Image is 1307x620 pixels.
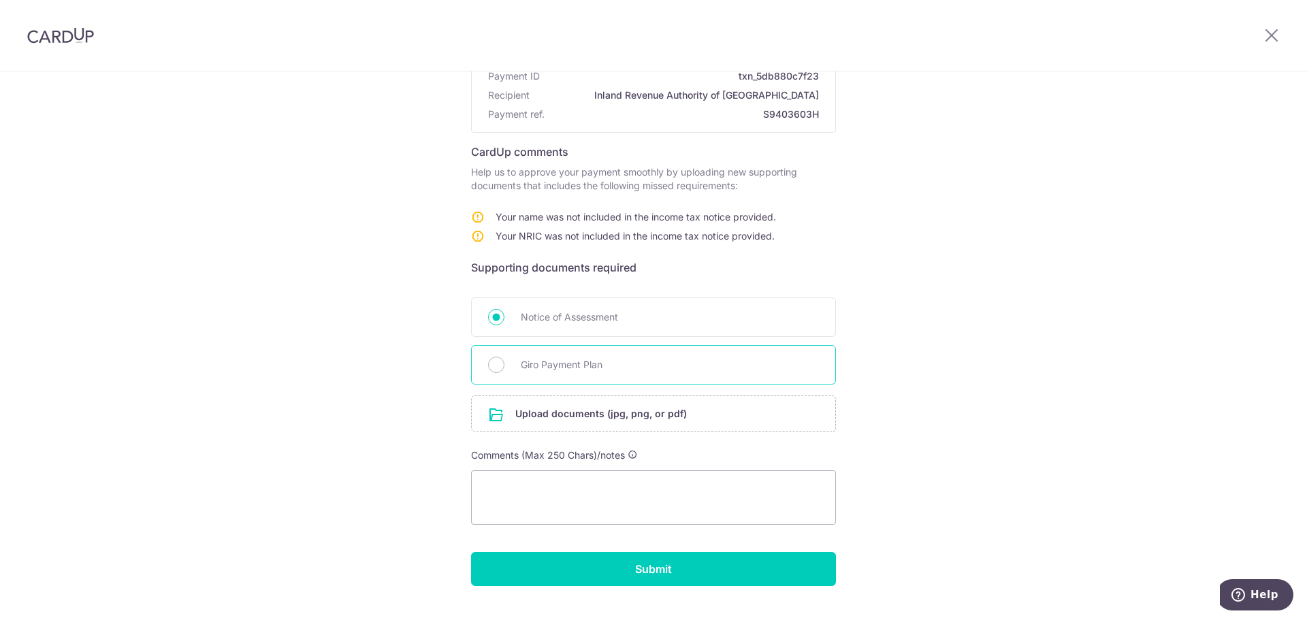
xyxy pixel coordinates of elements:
input: Submit [471,552,836,586]
h6: Supporting documents required [471,259,836,276]
img: CardUp [27,27,94,44]
h6: CardUp comments [471,144,836,160]
iframe: Opens a widget where you can find more information [1220,579,1293,613]
span: txn_5db880c7f23 [545,69,819,83]
span: Inland Revenue Authority of [GEOGRAPHIC_DATA] [535,88,819,102]
span: Notice of Assessment [521,309,819,325]
div: Upload documents (jpg, png, or pdf) [471,395,836,432]
span: Giro Payment Plan [521,357,819,373]
span: S9403603H [550,108,819,121]
p: Help us to approve your payment smoothly by uploading new supporting documents that includes the ... [471,165,836,193]
span: Recipient [488,88,530,102]
span: Your name was not included in the income tax notice provided. [496,211,776,223]
span: Your NRIC was not included in the income tax notice provided. [496,230,775,242]
span: Payment ref. [488,108,545,121]
span: Comments (Max 250 Chars)/notes [471,449,625,461]
span: Payment ID [488,69,540,83]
